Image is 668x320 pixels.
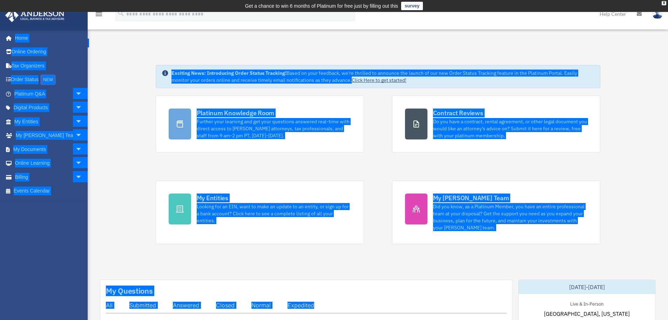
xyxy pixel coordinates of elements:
a: My Entities Looking for an EIN, want to make an update to an entity, or sign up for a bank accoun... [156,181,364,244]
a: My Entitiesarrow_drop_down [5,115,93,129]
a: Tax Organizers [5,59,93,73]
img: User Pic [652,9,663,19]
div: Live & In-Person [565,300,609,307]
a: Online Learningarrow_drop_down [5,156,93,170]
div: close [662,1,666,5]
div: My Questions [106,286,153,296]
span: arrow_drop_down [75,129,89,143]
span: arrow_drop_down [75,156,89,171]
div: Submitted [129,302,156,309]
a: Contract Reviews Do you have a contract, rental agreement, or other legal document you would like... [392,96,600,152]
div: Closed [216,302,235,309]
div: [DATE]-[DATE] [519,280,655,294]
div: NEW [40,74,56,85]
a: My Documentsarrow_drop_down [5,142,93,156]
a: Events Calendar [5,184,93,198]
div: Looking for an EIN, want to make an update to an entity, or sign up for a bank account? Click her... [197,203,351,224]
span: arrow_drop_down [75,101,89,115]
strong: Exciting News: Introducing Order Status Tracking! [171,70,286,76]
div: Do you have a contract, rental agreement, or other legal document you would like an attorney's ad... [433,118,587,139]
a: Click Here to get started! [352,77,406,83]
a: menu [95,12,103,18]
div: My Entities [197,194,228,202]
img: Anderson Advisors Platinum Portal [3,8,67,22]
span: arrow_drop_down [75,115,89,129]
a: Billingarrow_drop_down [5,170,93,184]
div: My [PERSON_NAME] Team [433,194,509,202]
a: survey [401,2,423,10]
div: Contract Reviews [433,109,483,117]
div: Based on your feedback, we're thrilled to announce the launch of our new Order Status Tracking fe... [171,70,594,84]
span: arrow_drop_down [75,87,89,101]
div: All [106,302,113,309]
a: Online Ordering [5,45,93,59]
span: arrow_drop_down [75,142,89,157]
span: [GEOGRAPHIC_DATA], [US_STATE] [544,309,630,318]
div: Further your learning and get your questions answered real-time with direct access to [PERSON_NAM... [197,118,351,139]
a: Digital Productsarrow_drop_down [5,101,93,115]
div: Answered [173,302,199,309]
a: My [PERSON_NAME] Team Did you know, as a Platinum Member, you have an entire professional team at... [392,181,600,244]
a: Home [5,31,89,45]
i: search [117,9,125,17]
i: menu [95,10,103,18]
div: Expedited [288,302,314,309]
span: arrow_drop_down [75,170,89,184]
div: Did you know, as a Platinum Member, you have an entire professional team at your disposal? Get th... [433,203,587,231]
div: Normal [251,302,271,309]
a: My [PERSON_NAME] Teamarrow_drop_down [5,129,93,143]
div: Get a chance to win 6 months of Platinum for free just by filling out this [245,2,398,10]
a: Order StatusNEW [5,73,93,87]
div: Platinum Knowledge Room [197,109,275,117]
a: Platinum Knowledge Room Further your learning and get your questions answered real-time with dire... [156,96,364,152]
a: Platinum Q&Aarrow_drop_down [5,87,93,101]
